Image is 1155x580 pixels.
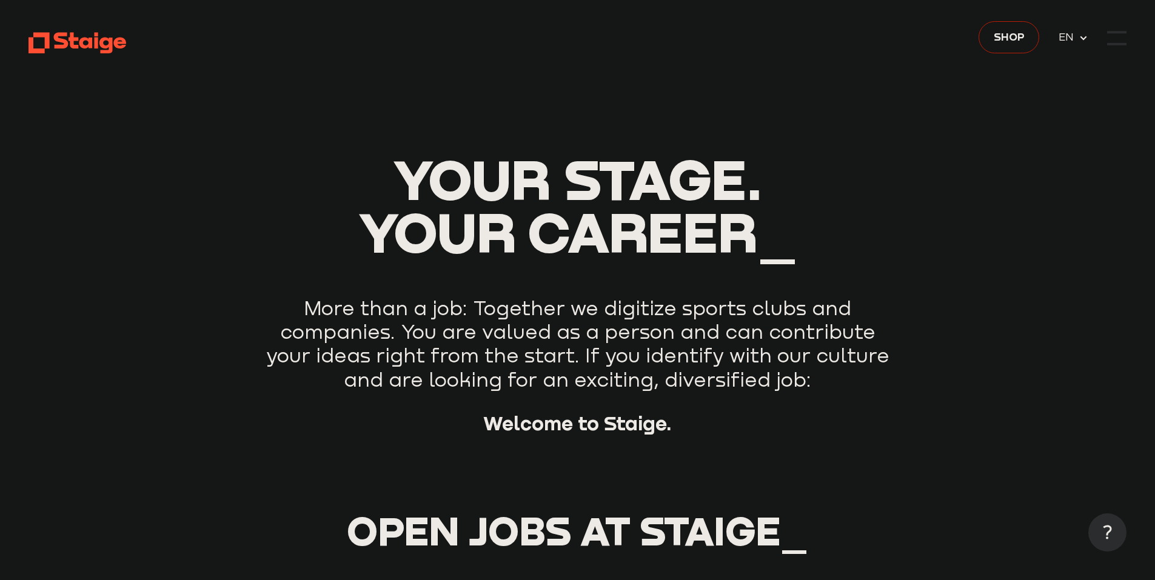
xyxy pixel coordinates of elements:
[580,507,808,554] span: at Staige_
[358,145,797,265] span: Your stage. Your career_
[979,21,1039,53] a: Shop
[347,507,571,554] span: Open Jobs
[259,296,896,392] p: More than a job: Together we digitize sports clubs and companies. You are valued as a person and ...
[994,28,1025,45] span: Shop
[1059,28,1079,45] span: EN
[483,411,672,435] strong: Welcome to Staige.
